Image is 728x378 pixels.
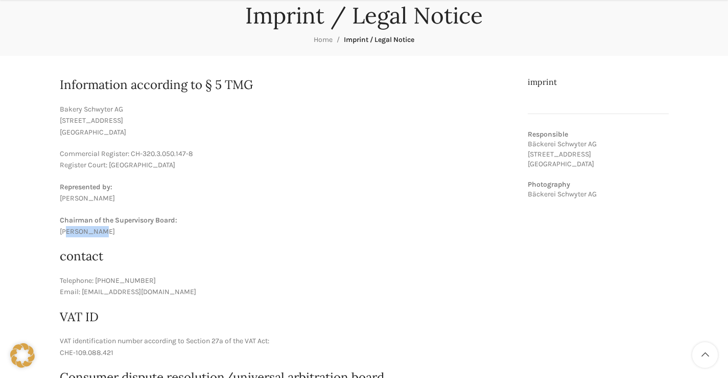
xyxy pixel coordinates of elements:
font: Responsible [528,130,568,139]
font: [PERSON_NAME] [60,227,115,236]
font: Photography [528,180,570,189]
font: [PERSON_NAME] [60,194,115,203]
a: Home [314,35,333,44]
font: Imprint / Legal Notice [344,35,414,44]
font: CHE-109.088.421 [60,348,113,357]
font: Bäckerei Schwyter AG [528,140,597,148]
font: Information according to § 5 TMG [60,77,253,93]
font: imprint [528,77,557,87]
font: Represented by: [60,183,112,191]
font: VAT ID [60,309,99,325]
font: Email: [EMAIL_ADDRESS][DOMAIN_NAME] [60,287,196,296]
font: [STREET_ADDRESS] [528,150,591,159]
a: Scroll to top button [692,342,718,368]
font: [GEOGRAPHIC_DATA] [60,128,126,137]
font: Commercial Register: CH-320.3.050.147-8 [60,149,193,158]
font: Bakery Schwyter AG [60,105,123,114]
font: contact [60,248,103,264]
font: VAT identification number according to Section 27a of the VAT Act: [60,337,269,345]
font: Register Court: [GEOGRAPHIC_DATA] [60,161,175,169]
font: Chairman of the Supervisory Board: [60,216,177,225]
font: [STREET_ADDRESS] [60,116,123,125]
font: [GEOGRAPHIC_DATA] [528,160,594,168]
font: Telephone: [PHONE_NUMBER] [60,276,156,285]
font: Imprint / Legal Notice [245,1,483,30]
font: Bäckerei Schwyter AG [528,190,597,198]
